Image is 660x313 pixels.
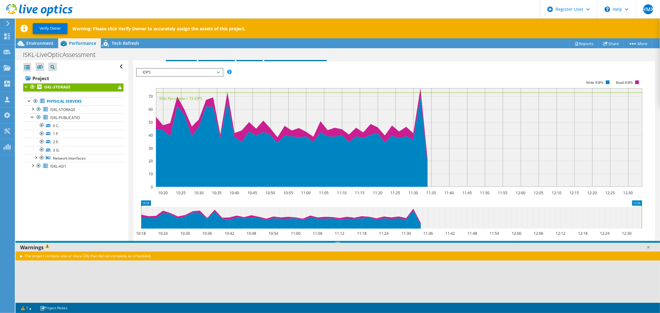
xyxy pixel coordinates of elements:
[158,190,168,195] text: 10:20
[149,133,153,138] text: 40
[149,107,153,112] text: 60
[149,158,153,164] text: 20
[643,4,653,14] span: HMX
[15,251,660,260] div: The project contains one or more CRs that did not complete as scheduled.
[23,138,123,146] a: 2 E:
[355,190,365,195] text: 11:15
[149,120,153,125] text: 50
[50,164,66,169] span: ISKL-AD1
[23,105,123,114] a: ISKL-STORAGE
[44,84,71,90] b: ISKL-STORAGE
[569,190,579,195] text: 12:15
[23,83,123,91] a: ISKL-STORAGE
[72,26,245,32] p: Warning: Please click Verify Owner to accurately assign the assets of this project.
[587,190,597,195] text: 12:20
[149,94,153,99] text: 70
[149,171,153,177] text: 10
[20,51,105,58] h1: ISKL-LiveOpticAssessment
[578,231,588,236] text: 12:18
[33,23,67,34] button: Verify Owner
[373,190,382,195] text: 11:20
[335,231,344,236] text: 11:12
[36,304,72,312] a: Project Notes
[225,231,234,236] text: 10:42
[180,231,190,236] text: 10:30
[230,190,239,195] text: 10:40
[15,243,660,252] div: Warnings
[313,231,322,236] text: 11:06
[426,190,436,195] text: 11:35
[598,39,624,48] a: Share
[490,231,499,236] text: 11:54
[69,40,96,46] span: Performance
[623,39,652,48] a: More
[556,231,565,236] text: 12:12
[265,190,275,195] text: 10:50
[301,190,311,195] text: 11:00
[158,231,168,236] text: 10:24
[23,97,123,105] a: Physical Servers
[616,80,633,85] text: Read IOPS
[408,190,418,195] text: 11:30
[480,190,490,195] text: 11:50
[248,190,257,195] text: 10:45
[512,231,521,236] text: 12:00
[140,69,219,76] span: IOPS
[23,146,123,154] a: 3 G:
[151,184,153,190] text: 0
[176,190,186,195] text: 10:25
[194,190,204,195] text: 10:30
[605,6,610,12] svg: \n
[379,231,389,236] text: 11:24
[498,190,507,195] text: 11:55
[319,190,329,195] text: 11:05
[269,231,278,236] text: 10:54
[468,231,477,236] text: 11:48
[23,154,123,162] a: Network Interfaces
[202,231,212,236] text: 10:36
[23,73,123,83] a: Project
[586,80,603,85] text: Write IOPS
[23,114,123,122] a: ISKL-PUBLICATIO
[534,231,543,236] text: 12:06
[23,122,123,130] a: 0 C:
[622,231,632,236] text: 12:30
[569,39,599,48] a: Reports
[26,40,54,46] span: Environment
[534,190,543,195] text: 12:05
[605,190,615,195] text: 12:25
[17,304,36,312] a: 1
[401,231,411,236] text: 11:30
[112,40,139,46] span: Tech Refresh
[337,190,347,195] text: 11:10
[159,96,202,101] text: 95th Percentile = 73 IOPS
[283,190,293,195] text: 10:55
[136,231,146,236] text: 10:18
[423,231,433,236] text: 11:36
[357,231,367,236] text: 11:18
[291,231,300,236] text: 11:00
[390,190,400,195] text: 11:25
[623,190,633,195] text: 12:30
[462,190,472,195] text: 11:45
[50,107,75,112] span: ISKL-STORAGE
[444,190,454,195] text: 11:40
[600,231,610,236] text: 12:24
[23,162,123,170] a: ISKL-AD1
[445,231,455,236] text: 11:42
[552,190,561,195] text: 12:10
[212,190,222,195] text: 10:35
[247,231,256,236] text: 10:48
[516,190,525,195] text: 12:00
[50,115,80,120] span: ISKL-PUBLICATIO
[149,146,153,151] text: 30
[23,130,123,138] a: 1 F:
